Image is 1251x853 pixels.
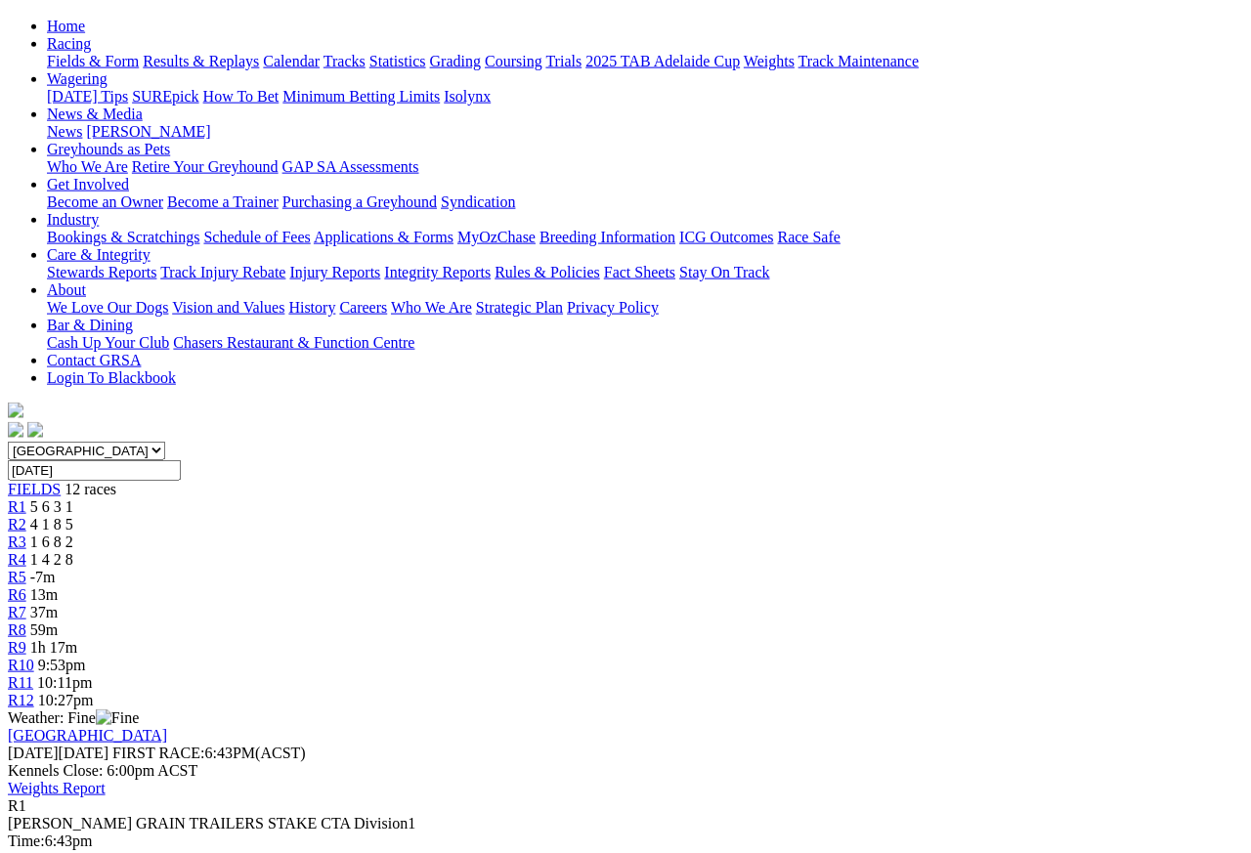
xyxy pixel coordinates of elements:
a: Track Injury Rebate [160,264,285,280]
a: Wagering [47,70,108,87]
a: Weights Report [8,780,106,796]
div: 6:43pm [8,832,1243,850]
span: 37m [30,604,58,620]
a: Stewards Reports [47,264,156,280]
span: 4 1 8 5 [30,516,73,533]
span: 10:11pm [37,674,92,691]
a: History [288,299,335,316]
a: [DATE] Tips [47,88,128,105]
a: Grading [430,53,481,69]
div: Bar & Dining [47,334,1243,352]
span: 1 4 2 8 [30,551,73,568]
span: R9 [8,639,26,656]
span: 59m [30,621,58,638]
span: Weather: Fine [8,709,139,726]
a: R6 [8,586,26,603]
a: R8 [8,621,26,638]
a: Injury Reports [289,264,380,280]
a: MyOzChase [457,229,536,245]
a: Tracks [324,53,366,69]
a: Care & Integrity [47,246,151,263]
a: ICG Outcomes [679,229,773,245]
a: R1 [8,498,26,515]
div: Care & Integrity [47,264,1243,281]
span: -7m [30,569,56,585]
a: Privacy Policy [567,299,659,316]
a: R11 [8,674,33,691]
a: Minimum Betting Limits [282,88,440,105]
a: Racing [47,35,91,52]
a: Breeding Information [539,229,675,245]
a: Bookings & Scratchings [47,229,199,245]
a: R7 [8,604,26,620]
a: R10 [8,657,34,673]
a: Race Safe [777,229,840,245]
a: Become an Owner [47,193,163,210]
span: 1 6 8 2 [30,533,73,550]
a: We Love Our Dogs [47,299,168,316]
a: Applications & Forms [314,229,453,245]
a: Careers [339,299,387,316]
div: Get Involved [47,193,1243,211]
a: Chasers Restaurant & Function Centre [173,334,414,351]
a: Fact Sheets [604,264,675,280]
img: twitter.svg [27,422,43,438]
a: Syndication [441,193,515,210]
a: Retire Your Greyhound [132,158,279,175]
a: Stay On Track [679,264,769,280]
a: R4 [8,551,26,568]
a: Industry [47,211,99,228]
a: 2025 TAB Adelaide Cup [585,53,740,69]
a: Trials [545,53,582,69]
span: [DATE] [8,745,59,761]
a: Get Involved [47,176,129,192]
a: News & Media [47,106,143,122]
input: Select date [8,460,181,481]
a: About [47,281,86,298]
a: FIELDS [8,481,61,497]
div: Industry [47,229,1243,246]
a: Calendar [263,53,320,69]
a: R2 [8,516,26,533]
a: Become a Trainer [167,193,279,210]
span: R12 [8,692,34,708]
a: Weights [744,53,795,69]
a: Purchasing a Greyhound [282,193,437,210]
img: logo-grsa-white.png [8,403,23,418]
a: [GEOGRAPHIC_DATA] [8,727,167,744]
a: Results & Replays [143,53,259,69]
a: R3 [8,533,26,550]
a: Coursing [485,53,542,69]
div: Kennels Close: 6:00pm ACST [8,762,1243,780]
span: Time: [8,832,45,849]
a: Fields & Form [47,53,139,69]
a: How To Bet [203,88,280,105]
a: Statistics [369,53,426,69]
a: SUREpick [132,88,198,105]
span: R1 [8,797,26,814]
span: 1h 17m [30,639,77,656]
span: 10:27pm [38,692,94,708]
a: Who We Are [47,158,128,175]
div: Wagering [47,88,1243,106]
div: Racing [47,53,1243,70]
a: [PERSON_NAME] [86,123,210,140]
a: Contact GRSA [47,352,141,368]
a: Login To Blackbook [47,369,176,386]
a: R5 [8,569,26,585]
a: Rules & Policies [495,264,600,280]
a: GAP SA Assessments [282,158,419,175]
span: FIRST RACE: [112,745,204,761]
span: [DATE] [8,745,108,761]
a: Bar & Dining [47,317,133,333]
a: Vision and Values [172,299,284,316]
a: Home [47,18,85,34]
span: 12 races [65,481,116,497]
